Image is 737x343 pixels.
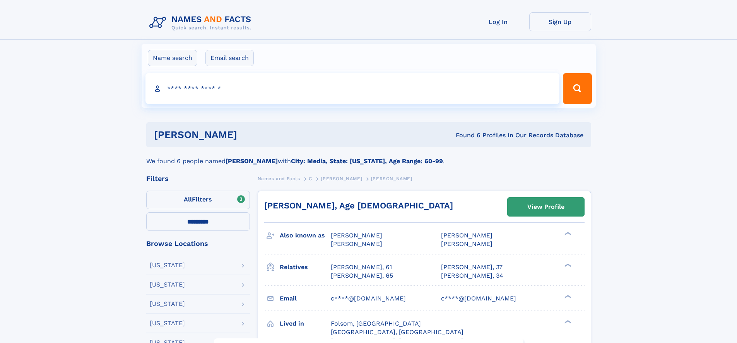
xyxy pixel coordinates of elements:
[184,196,192,203] span: All
[331,328,463,336] span: [GEOGRAPHIC_DATA], [GEOGRAPHIC_DATA]
[529,12,591,31] a: Sign Up
[291,157,443,165] b: City: Media, State: [US_STATE], Age Range: 60-99
[331,232,382,239] span: [PERSON_NAME]
[146,12,258,33] img: Logo Names and Facts
[527,198,564,216] div: View Profile
[146,191,250,209] label: Filters
[441,263,503,271] a: [PERSON_NAME], 37
[563,231,572,236] div: ❯
[150,301,185,307] div: [US_STATE]
[146,147,591,166] div: We found 6 people named with .
[146,175,250,182] div: Filters
[154,130,347,140] h1: [PERSON_NAME]
[264,201,453,210] a: [PERSON_NAME], Age [DEMOGRAPHIC_DATA]
[331,320,421,327] span: Folsom, [GEOGRAPHIC_DATA]
[280,317,331,330] h3: Lived in
[150,320,185,326] div: [US_STATE]
[309,174,312,183] a: C
[309,176,312,181] span: C
[563,263,572,268] div: ❯
[331,240,382,247] span: [PERSON_NAME]
[371,176,412,181] span: [PERSON_NAME]
[146,240,250,247] div: Browse Locations
[563,294,572,299] div: ❯
[321,174,362,183] a: [PERSON_NAME]
[331,271,393,280] a: [PERSON_NAME], 65
[226,157,278,165] b: [PERSON_NAME]
[441,240,492,247] span: [PERSON_NAME]
[467,12,529,31] a: Log In
[331,263,392,271] a: [PERSON_NAME], 61
[346,131,583,140] div: Found 6 Profiles In Our Records Database
[441,232,492,239] span: [PERSON_NAME]
[145,73,560,104] input: search input
[563,319,572,324] div: ❯
[321,176,362,181] span: [PERSON_NAME]
[280,261,331,274] h3: Relatives
[441,271,503,280] a: [PERSON_NAME], 34
[258,174,300,183] a: Names and Facts
[150,282,185,288] div: [US_STATE]
[148,50,197,66] label: Name search
[563,73,592,104] button: Search Button
[150,262,185,268] div: [US_STATE]
[280,229,331,242] h3: Also known as
[205,50,254,66] label: Email search
[280,292,331,305] h3: Email
[508,198,584,216] a: View Profile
